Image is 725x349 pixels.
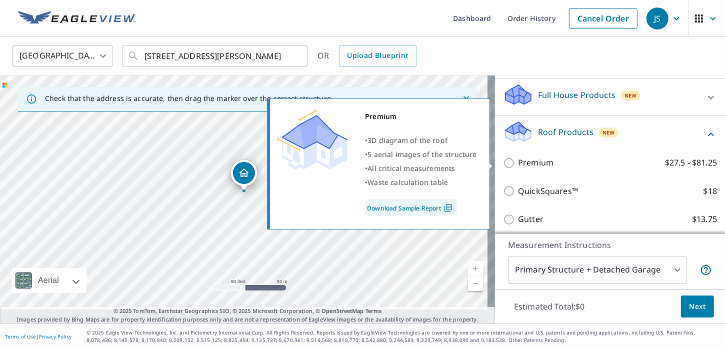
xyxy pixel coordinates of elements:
[503,120,717,148] div: Roof ProductsNew
[365,175,477,189] div: •
[365,133,477,147] div: •
[468,276,483,291] a: Current Level 19, Zoom Out
[113,307,382,315] span: © 2025 TomTom, Earthstar Geographics SIO, © 2025 Microsoft Corporation, ©
[569,8,637,29] a: Cancel Order
[367,177,448,187] span: Waste calculation table
[5,333,36,340] a: Terms of Use
[317,45,416,67] div: OR
[45,94,333,103] p: Check that the address is accurate, then drag the marker over the correct structure.
[700,264,712,276] span: Your report will include the primary structure and a detached garage if one exists.
[39,333,71,340] a: Privacy Policy
[277,109,347,169] img: Premium
[365,307,382,314] a: Terms
[12,268,86,293] div: Aerial
[86,329,720,344] p: © 2025 Eagle View Technologies, Inc. and Pictometry International Corp. All Rights Reserved. Repo...
[460,92,473,105] button: Close
[367,149,476,159] span: 5 aerial images of the structure
[347,49,408,62] span: Upload Blueprint
[703,185,717,197] p: $18
[365,147,477,161] div: •
[18,11,136,26] img: EV Logo
[365,109,477,123] div: Premium
[144,42,287,70] input: Search by address or latitude-longitude
[365,161,477,175] div: •
[508,256,687,284] div: Primary Structure + Detached Garage
[503,83,717,111] div: Full House ProductsNew
[367,163,455,173] span: All critical measurements
[602,128,615,136] span: New
[624,91,637,99] span: New
[339,45,416,67] a: Upload Blueprint
[468,261,483,276] a: Current Level 19, Zoom In
[538,89,615,101] p: Full House Products
[35,268,62,293] div: Aerial
[518,156,553,169] p: Premium
[508,239,712,251] p: Measurement Instructions
[5,333,71,339] p: |
[646,7,668,29] div: JS
[692,213,717,225] p: $13.75
[367,135,447,145] span: 3D diagram of the roof
[506,295,593,317] p: Estimated Total: $0
[231,160,257,191] div: Dropped pin, building 1, Residential property, 109 Browning Dr Taylorsville, NC 28681
[365,199,457,215] a: Download Sample Report
[518,213,543,225] p: Gutter
[12,42,112,70] div: [GEOGRAPHIC_DATA]
[689,300,706,313] span: Next
[538,126,593,138] p: Roof Products
[681,295,714,318] button: Next
[518,185,578,197] p: QuickSquares™
[441,203,455,212] img: Pdf Icon
[665,156,717,169] p: $27.5 - $81.25
[321,307,363,314] a: OpenStreetMap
